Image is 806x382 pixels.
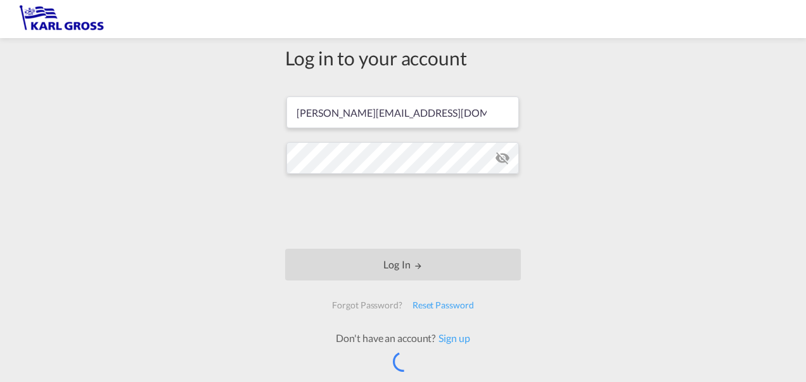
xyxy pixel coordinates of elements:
div: Reset Password [407,294,479,317]
iframe: reCAPTCHA [307,187,499,236]
div: Forgot Password? [327,294,407,317]
button: LOGIN [285,249,521,280]
div: Log in to your account [285,44,521,71]
div: Don't have an account? [322,331,483,345]
md-icon: icon-eye-off [495,150,510,166]
img: 3269c73066d711f095e541db4db89301.png [19,5,105,34]
input: Enter email/phone number [286,96,519,128]
a: Sign up [435,332,470,344]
